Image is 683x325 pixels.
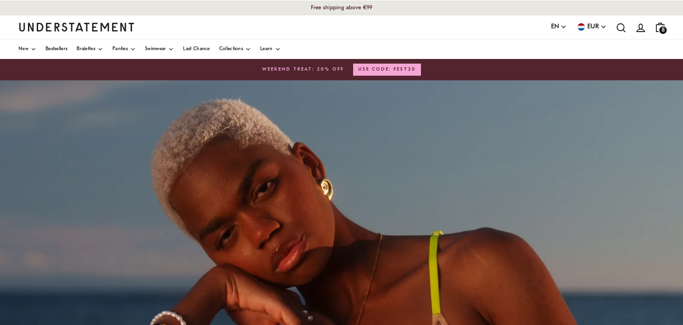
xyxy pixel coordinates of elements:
a: Swimwear [145,39,174,59]
a: Understatement Homepage [19,23,135,31]
a: Last Chance [183,39,210,59]
span: Bralettes [77,47,95,52]
a: Panties [112,39,136,59]
span: New [19,47,28,52]
a: Bralettes [77,39,103,59]
a: WEEKEND TREAT: 20% OFFUSE CODE: FEST20 [19,64,664,76]
button: EN [551,22,567,32]
span: Panties [112,47,128,52]
span: Collections [219,47,243,52]
button: EUR [576,22,607,32]
span: Learn [260,47,273,52]
a: New [19,39,36,59]
a: Collections [219,39,251,59]
span: Last Chance [183,47,210,52]
a: Learn [260,39,281,59]
span: 8 [659,26,667,34]
span: WEEKEND TREAT: 20% OFF [262,66,344,73]
button: USE CODE: FEST20 [353,64,421,76]
p: Free shipping above €99 [281,2,402,14]
span: EN [551,22,559,32]
span: Swimwear [145,47,166,52]
span: Bestsellers [46,47,67,52]
span: EUR [587,22,599,32]
a: Bestsellers [46,39,67,59]
a: 8 [650,18,670,37]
